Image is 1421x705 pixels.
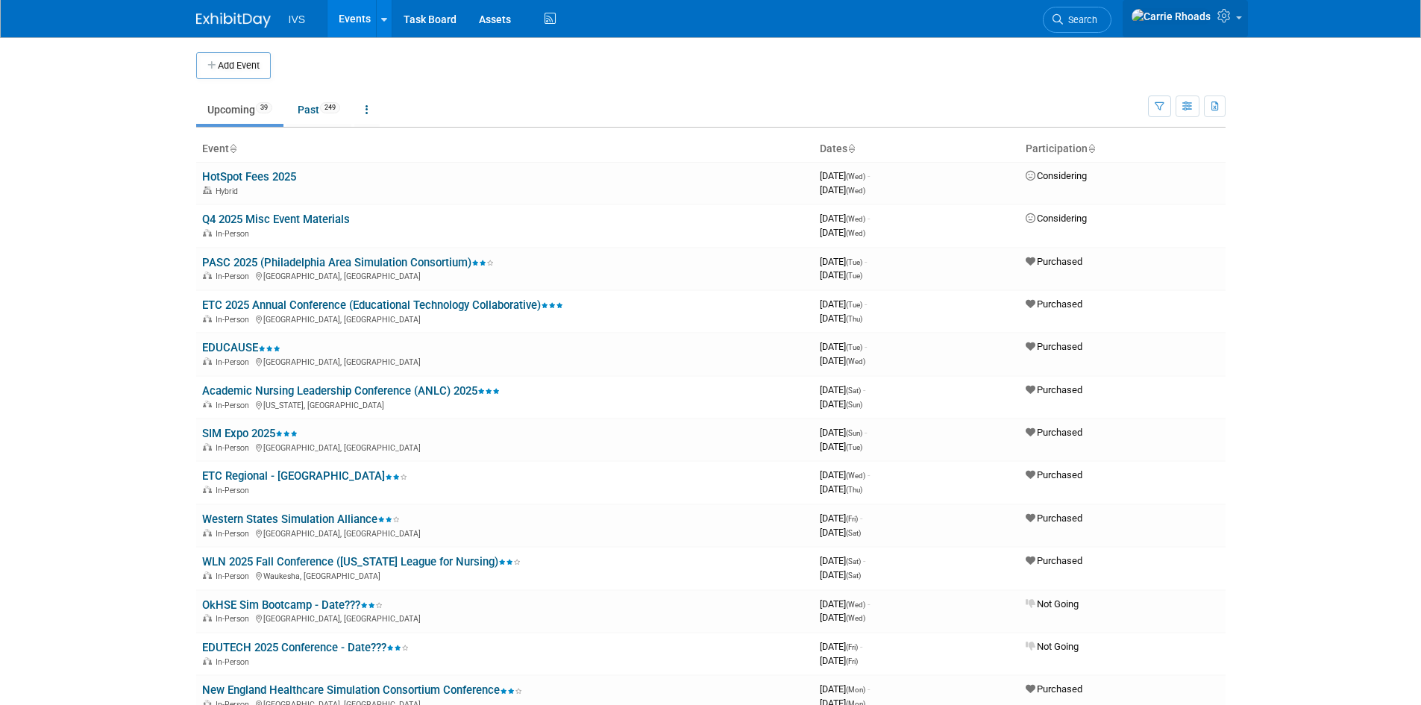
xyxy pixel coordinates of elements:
span: (Tue) [846,343,862,351]
span: - [865,256,867,267]
span: [DATE] [820,384,865,395]
span: (Fri) [846,657,858,665]
span: Purchased [1026,341,1082,352]
span: [DATE] [820,513,862,524]
span: (Wed) [846,215,865,223]
span: (Sat) [846,386,861,395]
span: [DATE] [820,612,865,623]
img: In-Person Event [203,571,212,579]
a: OkHSE Sim Bootcamp - Date??? [202,598,383,612]
img: In-Person Event [203,229,212,236]
a: Q4 2025 Misc Event Materials [202,213,350,226]
span: (Tue) [846,301,862,309]
span: In-Person [216,614,254,624]
a: Past249 [286,95,351,124]
span: Purchased [1026,513,1082,524]
span: - [868,598,870,610]
span: (Wed) [846,172,865,181]
div: [GEOGRAPHIC_DATA], [GEOGRAPHIC_DATA] [202,313,808,325]
span: (Thu) [846,486,862,494]
span: (Wed) [846,187,865,195]
span: (Fri) [846,515,858,523]
th: Participation [1020,137,1226,162]
span: (Thu) [846,315,862,323]
a: ETC 2025 Annual Conference (Educational Technology Collaborative) [202,298,563,312]
span: 39 [256,102,272,113]
img: Carrie Rhoads [1131,8,1211,25]
img: In-Person Event [203,486,212,493]
a: Western States Simulation Alliance [202,513,400,526]
span: [DATE] [820,256,867,267]
span: (Sat) [846,557,861,565]
span: In-Person [216,357,254,367]
span: Purchased [1026,298,1082,310]
span: Purchased [1026,469,1082,480]
span: In-Person [216,315,254,325]
span: [DATE] [820,569,861,580]
span: - [868,213,870,224]
div: [GEOGRAPHIC_DATA], [GEOGRAPHIC_DATA] [202,355,808,367]
span: (Wed) [846,601,865,609]
a: Sort by Event Name [229,142,236,154]
span: [DATE] [820,427,867,438]
div: [US_STATE], [GEOGRAPHIC_DATA] [202,398,808,410]
span: - [868,170,870,181]
span: In-Person [216,272,254,281]
div: [GEOGRAPHIC_DATA], [GEOGRAPHIC_DATA] [202,269,808,281]
span: In-Person [216,571,254,581]
img: ExhibitDay [196,13,271,28]
span: In-Person [216,229,254,239]
img: Hybrid Event [203,187,212,194]
span: (Wed) [846,229,865,237]
span: - [868,469,870,480]
span: [DATE] [820,469,870,480]
img: In-Person Event [203,272,212,279]
a: Sort by Start Date [847,142,855,154]
span: (Tue) [846,272,862,280]
span: (Wed) [846,471,865,480]
span: [DATE] [820,527,861,538]
img: In-Person Event [203,657,212,665]
th: Event [196,137,814,162]
span: IVS [289,13,306,25]
span: - [860,513,862,524]
a: Upcoming39 [196,95,283,124]
span: (Sat) [846,529,861,537]
span: [DATE] [820,441,862,452]
div: Waukesha, [GEOGRAPHIC_DATA] [202,569,808,581]
span: (Sat) [846,571,861,580]
span: - [863,384,865,395]
img: In-Person Event [203,614,212,621]
div: [GEOGRAPHIC_DATA], [GEOGRAPHIC_DATA] [202,527,808,539]
img: In-Person Event [203,315,212,322]
span: (Sun) [846,429,862,437]
span: (Mon) [846,686,865,694]
a: Sort by Participation Type [1088,142,1095,154]
span: [DATE] [820,170,870,181]
a: EDUCAUSE [202,341,280,354]
span: [DATE] [820,184,865,195]
a: SIM Expo 2025 [202,427,298,440]
span: [DATE] [820,555,865,566]
span: Purchased [1026,384,1082,395]
span: 249 [320,102,340,113]
a: New England Healthcare Simulation Consortium Conference [202,683,522,697]
span: Considering [1026,170,1087,181]
span: [DATE] [820,598,870,610]
a: ETC Regional - [GEOGRAPHIC_DATA] [202,469,407,483]
span: - [863,555,865,566]
img: In-Person Event [203,357,212,365]
span: - [865,427,867,438]
span: (Fri) [846,643,858,651]
span: [DATE] [820,213,870,224]
span: Not Going [1026,598,1079,610]
button: Add Event [196,52,271,79]
div: [GEOGRAPHIC_DATA], [GEOGRAPHIC_DATA] [202,612,808,624]
span: Purchased [1026,427,1082,438]
span: - [860,641,862,652]
span: (Tue) [846,258,862,266]
a: Search [1043,7,1111,33]
span: Not Going [1026,641,1079,652]
a: EDUTECH 2025 Conference - Date??? [202,641,409,654]
span: In-Person [216,529,254,539]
